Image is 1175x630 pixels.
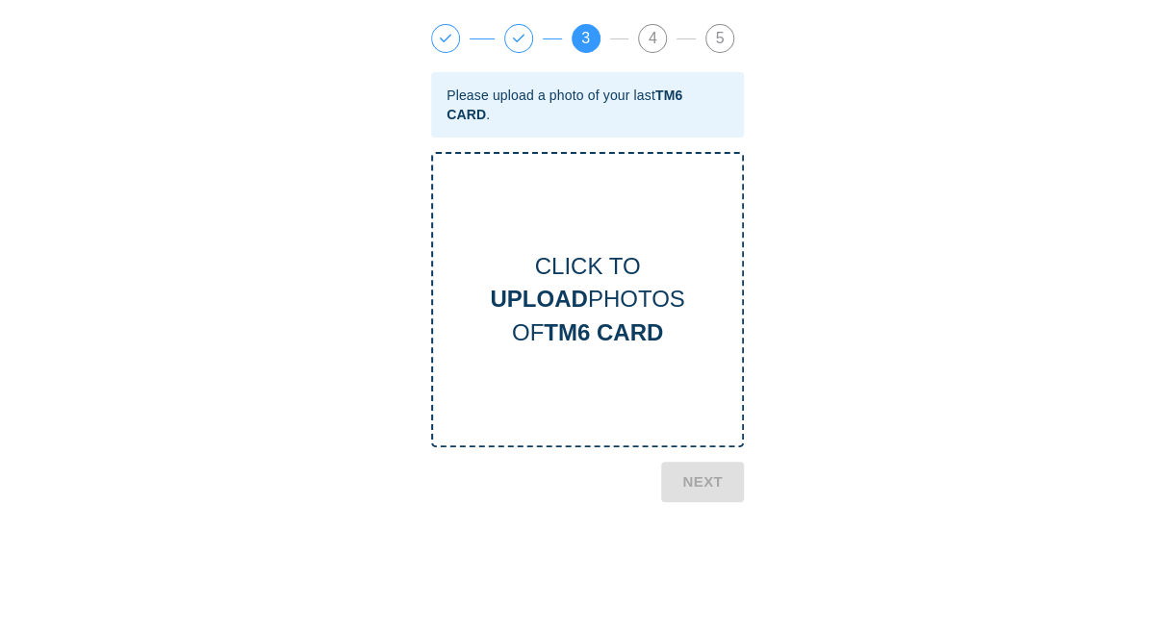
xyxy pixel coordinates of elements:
span: 4 [639,25,666,52]
b: UPLOAD [490,286,587,312]
span: 3 [573,25,600,52]
span: 2 [505,25,532,52]
div: CLICK TO PHOTOS OF [433,250,742,349]
span: 5 [706,25,733,52]
span: 1 [432,25,459,52]
div: Please upload a photo of your last . [447,86,728,124]
b: TM6 CARD [544,319,663,345]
